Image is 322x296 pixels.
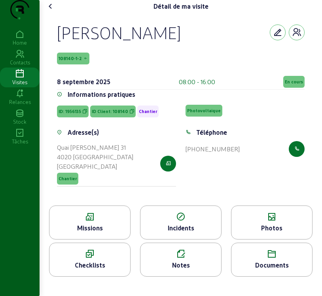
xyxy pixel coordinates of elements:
div: Checklists [49,260,130,270]
span: Photovoltaique [187,108,221,113]
div: Incidents [140,223,221,233]
span: ID: 1956135 [59,109,81,114]
div: Quai [PERSON_NAME] 31 [57,143,133,152]
div: Téléphone [196,128,227,137]
div: 8 septembre 2025 [57,77,110,87]
div: [PERSON_NAME] [57,22,181,43]
span: En cours [285,79,303,85]
div: Missions [49,223,130,233]
span: 108140-1-2 [59,56,82,61]
span: Chantier [59,176,77,181]
div: Adresse(s) [68,128,99,137]
span: Chantier [139,109,157,114]
div: Détail de ma visite [153,2,208,11]
div: [GEOGRAPHIC_DATA] [57,162,133,171]
div: Notes [140,260,221,270]
div: 4020 [GEOGRAPHIC_DATA] [57,152,133,162]
div: 08:00 - 16:00 [179,77,215,87]
span: ID Client: 108140 [92,109,128,114]
div: [PHONE_NUMBER] [186,144,240,154]
div: Documents [231,260,312,270]
div: Photos [231,223,312,233]
div: Informations pratiques [68,90,135,99]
